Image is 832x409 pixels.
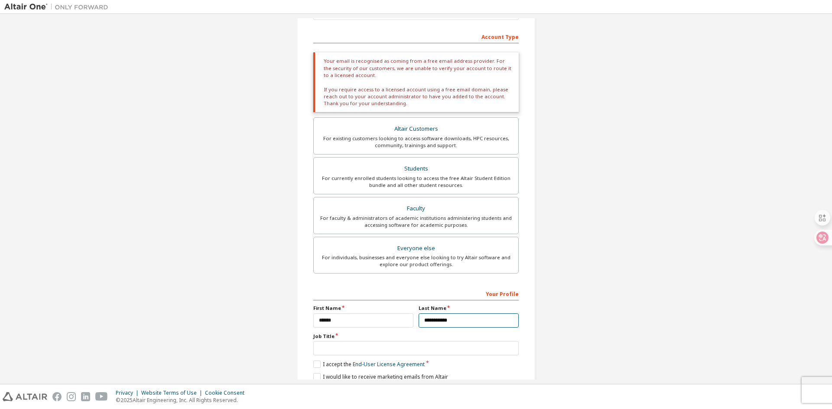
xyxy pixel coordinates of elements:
[141,390,205,396] div: Website Terms of Use
[419,305,519,312] label: Last Name
[319,215,513,229] div: For faculty & administrators of academic institutions administering students and accessing softwa...
[67,392,76,401] img: instagram.svg
[353,361,425,368] a: End-User License Agreement
[4,3,113,11] img: Altair One
[319,135,513,149] div: For existing customers looking to access software downloads, HPC resources, community, trainings ...
[3,392,47,401] img: altair_logo.svg
[319,163,513,175] div: Students
[319,254,513,268] div: For individuals, businesses and everyone else looking to try Altair software and explore our prod...
[116,396,250,404] p: © 2025 Altair Engineering, Inc. All Rights Reserved.
[313,305,413,312] label: First Name
[313,29,519,43] div: Account Type
[95,392,108,401] img: youtube.svg
[319,242,513,254] div: Everyone else
[319,123,513,135] div: Altair Customers
[313,52,519,112] div: Your email is recognised as coming from a free email address provider. For the security of our cu...
[313,333,519,340] label: Job Title
[313,361,425,368] label: I accept the
[313,287,519,300] div: Your Profile
[313,373,448,380] label: I would like to receive marketing emails from Altair
[116,390,141,396] div: Privacy
[52,392,62,401] img: facebook.svg
[205,390,250,396] div: Cookie Consent
[81,392,90,401] img: linkedin.svg
[319,203,513,215] div: Faculty
[319,175,513,189] div: For currently enrolled students looking to access the free Altair Student Edition bundle and all ...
